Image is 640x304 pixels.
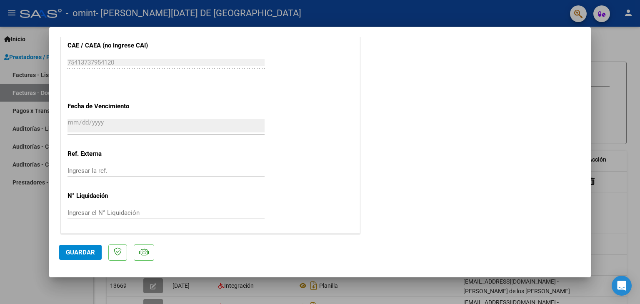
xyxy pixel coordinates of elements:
p: Ref. Externa [67,149,153,159]
button: Guardar [59,245,102,260]
span: Guardar [66,249,95,256]
p: Fecha de Vencimiento [67,102,153,111]
p: N° Liquidación [67,191,153,201]
p: CAE / CAEA (no ingrese CAI) [67,41,153,50]
div: Open Intercom Messenger [612,276,632,296]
